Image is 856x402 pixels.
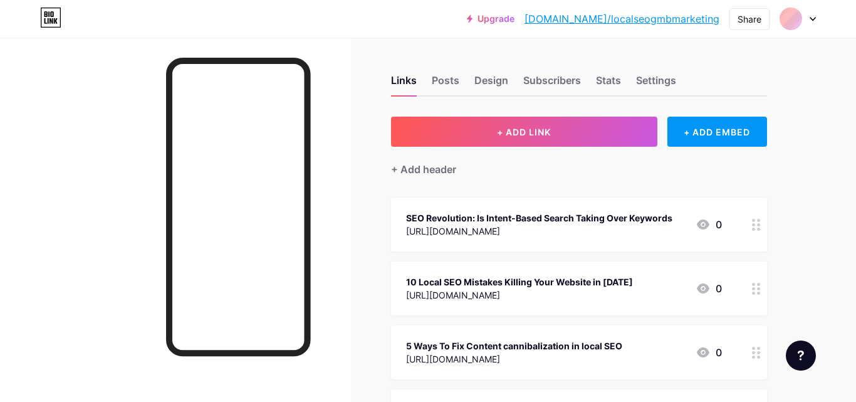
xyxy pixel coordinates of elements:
[406,275,633,288] div: 10 Local SEO Mistakes Killing Your Website in [DATE]
[391,162,456,177] div: + Add header
[474,73,508,95] div: Design
[406,339,622,352] div: 5 Ways To Fix Content cannibalization in local SEO
[406,288,633,302] div: [URL][DOMAIN_NAME]
[696,281,722,296] div: 0
[636,73,676,95] div: Settings
[667,117,767,147] div: + ADD EMBED
[406,225,672,238] div: [URL][DOMAIN_NAME]
[432,73,459,95] div: Posts
[738,13,761,26] div: Share
[497,127,551,137] span: + ADD LINK
[391,73,417,95] div: Links
[696,217,722,232] div: 0
[406,211,672,225] div: SEO Revolution: Is Intent-Based Search Taking Over Keywords
[391,117,657,147] button: + ADD LINK
[696,345,722,360] div: 0
[525,11,719,26] a: [DOMAIN_NAME]/localseogmbmarketing
[596,73,621,95] div: Stats
[523,73,581,95] div: Subscribers
[467,14,514,24] a: Upgrade
[406,352,622,366] div: [URL][DOMAIN_NAME]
